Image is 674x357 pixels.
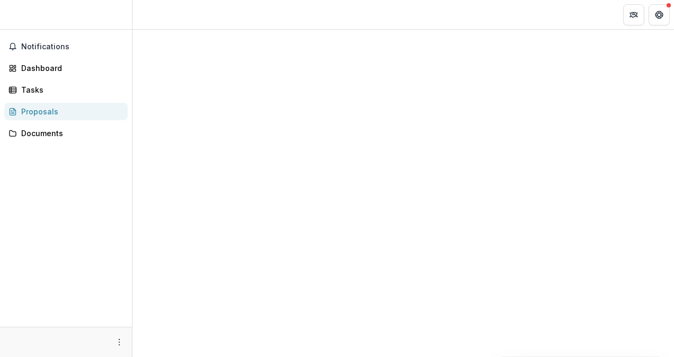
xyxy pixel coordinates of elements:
[4,59,128,77] a: Dashboard
[113,336,126,349] button: More
[21,63,119,74] div: Dashboard
[21,106,119,117] div: Proposals
[4,124,128,142] a: Documents
[623,4,644,25] button: Partners
[4,103,128,120] a: Proposals
[4,81,128,99] a: Tasks
[21,84,119,95] div: Tasks
[649,4,670,25] button: Get Help
[4,38,128,55] button: Notifications
[21,128,119,139] div: Documents
[21,42,123,51] span: Notifications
